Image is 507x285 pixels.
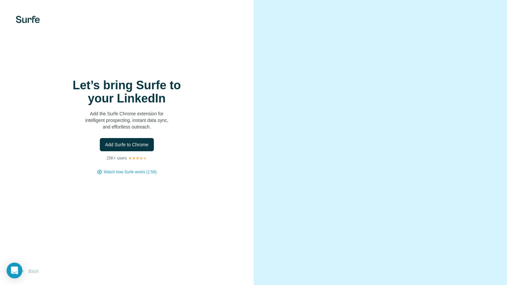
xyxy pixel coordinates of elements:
[16,265,43,277] button: Back
[7,263,22,278] div: Open Intercom Messenger
[100,138,154,151] button: Add Surfe to Chrome
[16,16,40,23] img: Surfe's logo
[104,169,156,175] button: Watch how Surfe works (1:58)
[105,141,149,148] span: Add Surfe to Chrome
[61,110,193,130] p: Add the Surfe Chrome extension for intelligent prospecting, instant data sync, and effortless out...
[107,155,127,161] p: 25K+ users
[128,156,147,160] img: Rating Stars
[61,79,193,105] h1: Let’s bring Surfe to your LinkedIn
